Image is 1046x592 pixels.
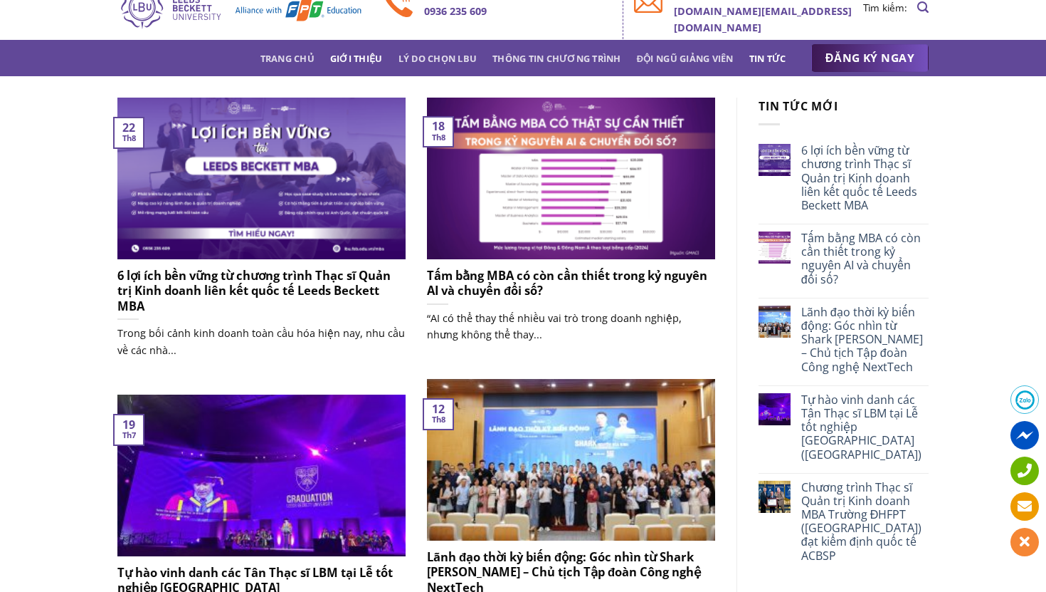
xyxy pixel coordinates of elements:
[117,268,406,314] h5: 6 lợi ích bền vững từ chương trình Thạc sĩ Quản trị Kinh doanh liên kết quốc tế Leeds Beckett MBA
[260,46,315,71] a: Trang chủ
[427,268,715,298] h5: Tấm bằng MBA có còn cần thiết trong kỷ nguyên AI và chuyển đổi số?
[749,46,786,71] a: Tin tức
[801,144,929,212] a: 6 lợi ích bền vững từ chương trình Thạc sĩ Quản trị Kinh doanh liên kết quốc tế Leeds Beckett MBA
[674,4,852,34] b: [DOMAIN_NAME][EMAIL_ADDRESS][DOMAIN_NAME]
[424,4,487,18] b: 0936 235 609
[801,232,929,286] a: Tấm bằng MBA có còn cần thiết trong kỷ nguyên AI và chuyển đổi số?
[759,98,838,114] span: Tin tức mới
[825,49,914,67] span: ĐĂNG KÝ NGAY
[330,46,383,71] a: Giới thiệu
[492,46,621,71] a: Thông tin chương trình
[427,310,715,343] p: “AI có thể thay thế nhiều vai trò trong doanh nghiệp, nhưng không thể thay...
[801,481,929,563] a: Chương trình Thạc sĩ Quản trị Kinh doanh MBA Trường ĐHFPT ([GEOGRAPHIC_DATA]) đạt kiểm định quốc ...
[811,44,929,73] a: ĐĂNG KÝ NGAY
[427,98,715,358] a: Tấm bằng MBA có còn cần thiết trong kỷ nguyên AI và chuyển đổi số? “AI có thể thay thế nhiều vai ...
[801,393,929,462] a: Tự hào vinh danh các Tân Thạc sĩ LBM tại Lễ tốt nghiệp [GEOGRAPHIC_DATA] ([GEOGRAPHIC_DATA])
[801,306,929,374] a: Lãnh đạo thời kỳ biến động: Góc nhìn từ Shark [PERSON_NAME] – Chủ tịch Tập đoàn Công nghệ NextTech
[117,325,406,358] p: Trong bối cảnh kinh doanh toàn cầu hóa hiện nay, nhu cầu về các nhà...
[637,46,734,71] a: Đội ngũ giảng viên
[117,98,406,373] a: 6 lợi ích bền vững từ chương trình Thạc sĩ Quản trị Kinh doanh liên kết quốc tế Leeds Beckett MBA...
[398,46,477,71] a: Lý do chọn LBU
